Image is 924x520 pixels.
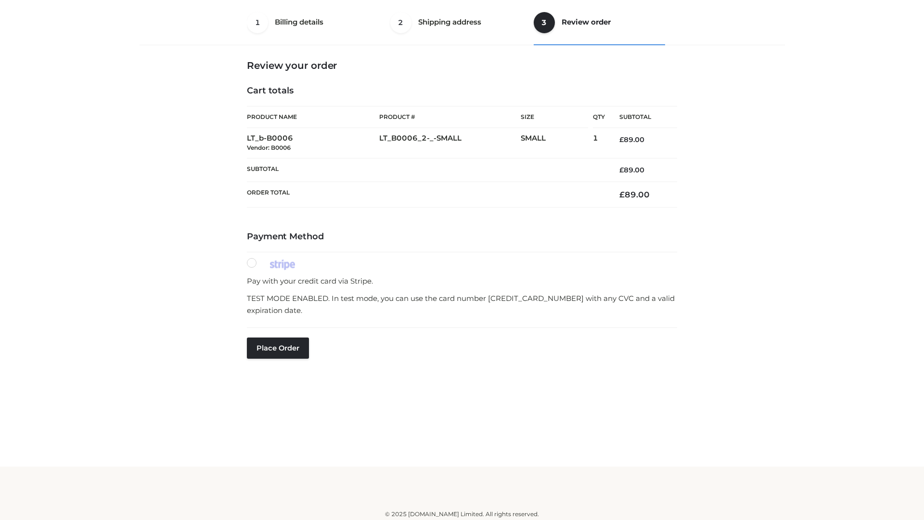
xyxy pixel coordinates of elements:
[379,106,521,128] th: Product #
[619,135,624,144] span: £
[247,158,605,182] th: Subtotal
[247,106,379,128] th: Product Name
[379,128,521,158] td: LT_B0006_2-_-SMALL
[593,106,605,128] th: Qty
[619,166,644,174] bdi: 89.00
[143,509,781,519] div: © 2025 [DOMAIN_NAME] Limited. All rights reserved.
[247,338,309,359] button: Place order
[247,60,677,71] h3: Review your order
[521,106,588,128] th: Size
[605,106,677,128] th: Subtotal
[247,275,677,287] p: Pay with your credit card via Stripe.
[619,135,644,144] bdi: 89.00
[593,128,605,158] td: 1
[619,190,650,199] bdi: 89.00
[247,128,379,158] td: LT_b-B0006
[247,86,677,96] h4: Cart totals
[619,166,624,174] span: £
[247,232,677,242] h4: Payment Method
[521,128,593,158] td: SMALL
[247,182,605,208] th: Order Total
[247,292,677,317] p: TEST MODE ENABLED. In test mode, you can use the card number [CREDIT_CARD_NUMBER] with any CVC an...
[619,190,625,199] span: £
[247,144,291,151] small: Vendor: B0006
